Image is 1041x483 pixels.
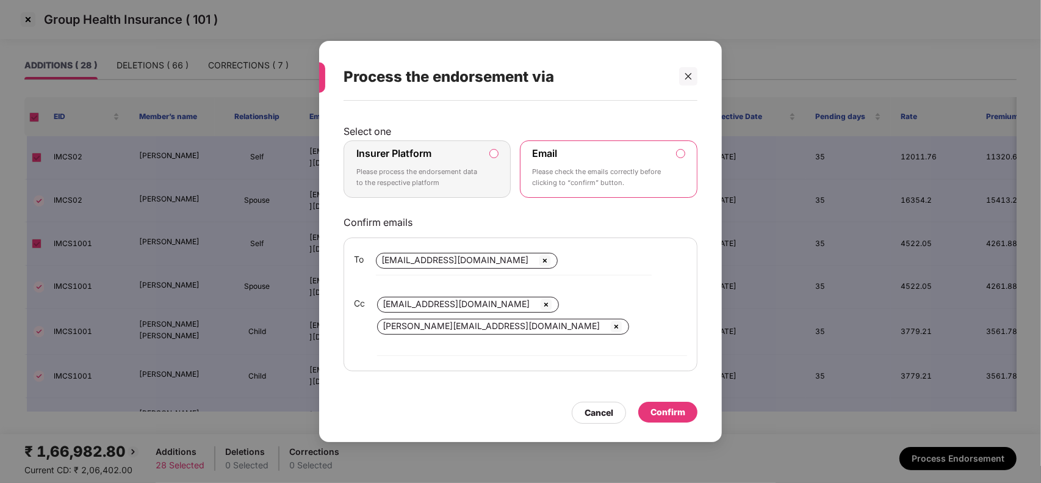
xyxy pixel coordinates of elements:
img: svg+xml;base64,PHN2ZyBpZD0iQ3Jvc3MtMzJ4MzIiIHhtbG5zPSJodHRwOi8vd3d3LnczLm9yZy8yMDAwL3N2ZyIgd2lkdG... [609,319,624,334]
span: [EMAIL_ADDRESS][DOMAIN_NAME] [383,299,530,309]
input: Insurer PlatformPlease process the endorsement data to the respective platform [490,150,498,158]
p: Select one [344,125,697,137]
div: Process the endorsement via [344,53,668,101]
span: Cc [354,297,365,310]
label: Insurer Platform [356,147,431,159]
div: Confirm [650,405,685,419]
img: svg+xml;base64,PHN2ZyBpZD0iQ3Jvc3MtMzJ4MzIiIHhtbG5zPSJodHRwOi8vd3d3LnczLm9yZy8yMDAwL3N2ZyIgd2lkdG... [539,297,553,312]
span: [EMAIL_ADDRESS][DOMAIN_NAME] [381,255,528,265]
div: Cancel [585,406,613,419]
span: [PERSON_NAME][EMAIL_ADDRESS][DOMAIN_NAME] [383,321,600,331]
img: svg+xml;base64,PHN2ZyBpZD0iQ3Jvc3MtMzJ4MzIiIHhtbG5zPSJodHRwOi8vd3d3LnczLm9yZy8yMDAwL3N2ZyIgd2lkdG... [538,253,552,268]
span: To [354,253,364,266]
label: Email [533,147,558,159]
input: EmailPlease check the emails correctly before clicking to “confirm” button. [677,150,685,158]
span: close [684,72,693,81]
p: Please process the endorsement data to the respective platform [356,167,481,188]
p: Please check the emails correctly before clicking to “confirm” button. [533,167,668,188]
p: Confirm emails [344,216,697,228]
